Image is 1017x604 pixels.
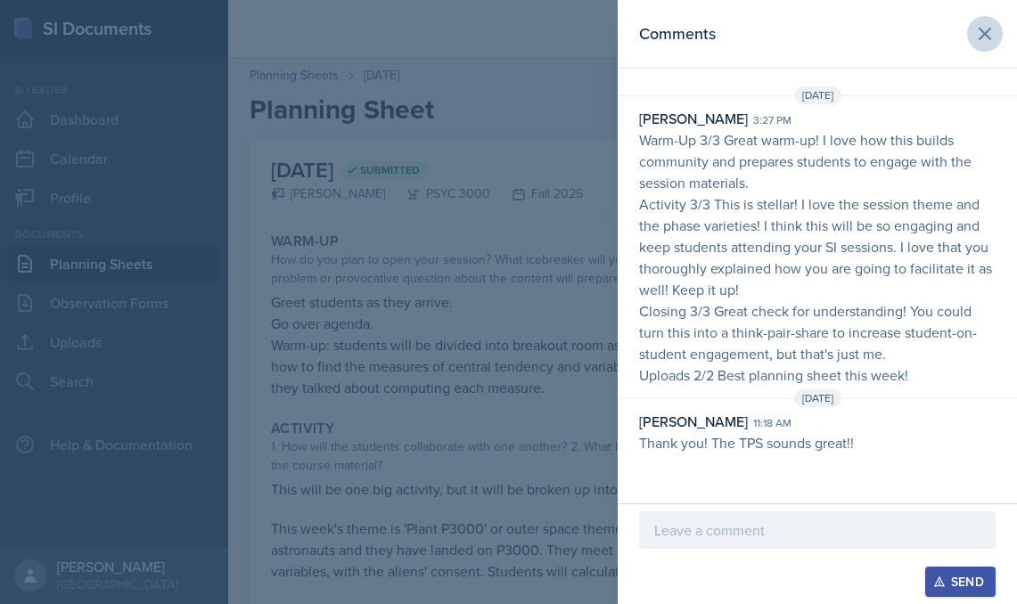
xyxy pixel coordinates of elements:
span: [DATE] [794,389,841,407]
p: Warm-Up 3/3 Great warm-up! I love how this builds community and prepares students to engage with ... [639,129,996,193]
div: [PERSON_NAME] [639,411,748,432]
div: 3:27 pm [753,112,791,128]
p: Thank you! The TPS sounds great!! [639,432,996,453]
p: Uploads 2/2 Best planning sheet this week! [639,364,996,386]
h2: Comments [639,21,716,46]
div: [PERSON_NAME] [639,108,748,129]
p: Activity 3/3 This is stellar! I love the session theme and the phase varieties! I think this will... [639,193,996,300]
div: Send [937,575,984,589]
span: [DATE] [794,86,841,104]
p: Closing 3/3 Great check for understanding! You could turn this into a think-pair-share to increas... [639,300,996,364]
button: Send [925,567,996,597]
div: 11:18 am [753,415,791,431]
